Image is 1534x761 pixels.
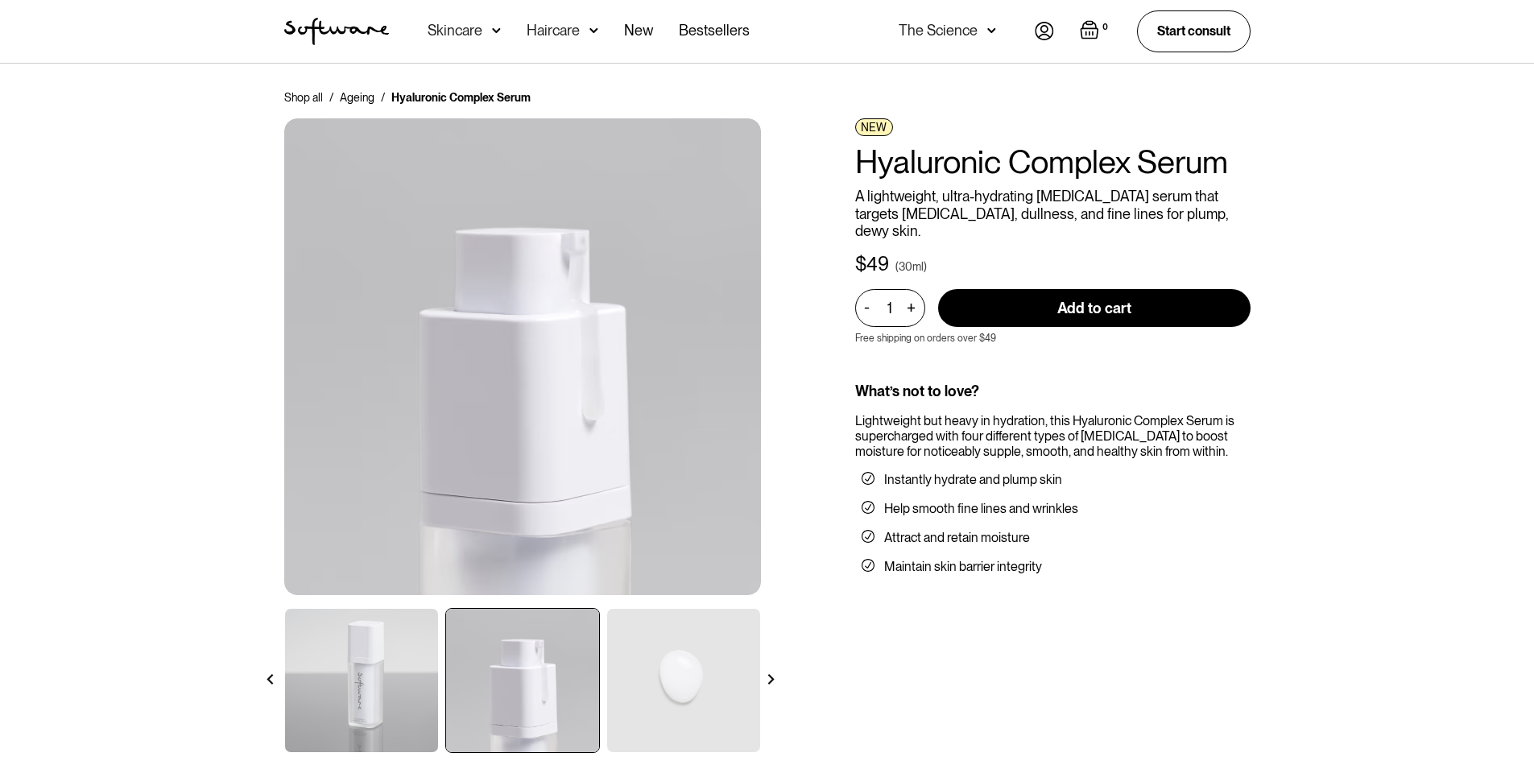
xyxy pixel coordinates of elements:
[855,413,1251,460] div: Lightweight but heavy in hydration, this Hyaluronic Complex Serum is supercharged with four diffe...
[1099,20,1111,35] div: 0
[855,253,866,276] div: $
[284,18,389,45] a: home
[862,501,1244,517] li: Help smooth fine lines and wrinkles
[862,530,1244,546] li: Attract and retain moisture
[938,289,1251,327] input: Add to cart
[1080,20,1111,43] a: Open empty cart
[766,674,776,684] img: arrow right
[1137,10,1251,52] a: Start consult
[492,23,501,39] img: arrow down
[265,674,275,684] img: arrow left
[987,23,996,39] img: arrow down
[391,89,531,105] div: Hyaluronic Complex Serum
[903,299,920,317] div: +
[895,258,927,275] div: (30ml)
[862,559,1244,575] li: Maintain skin barrier integrity
[855,118,893,136] div: NEW
[864,299,875,316] div: -
[899,23,978,39] div: The Science
[855,143,1251,181] h1: Hyaluronic Complex Serum
[589,23,598,39] img: arrow down
[527,23,580,39] div: Haircare
[862,472,1244,488] li: Instantly hydrate and plump skin
[428,23,482,39] div: Skincare
[381,89,385,105] div: /
[284,18,389,45] img: Software Logo
[284,89,323,105] a: Shop all
[855,333,996,344] p: Free shipping on orders over $49
[855,188,1251,240] p: A lightweight, ultra-hydrating [MEDICAL_DATA] serum that targets [MEDICAL_DATA], dullness, and fi...
[855,383,1251,400] div: What’s not to love?
[866,253,889,276] div: 49
[329,89,333,105] div: /
[340,89,374,105] a: Ageing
